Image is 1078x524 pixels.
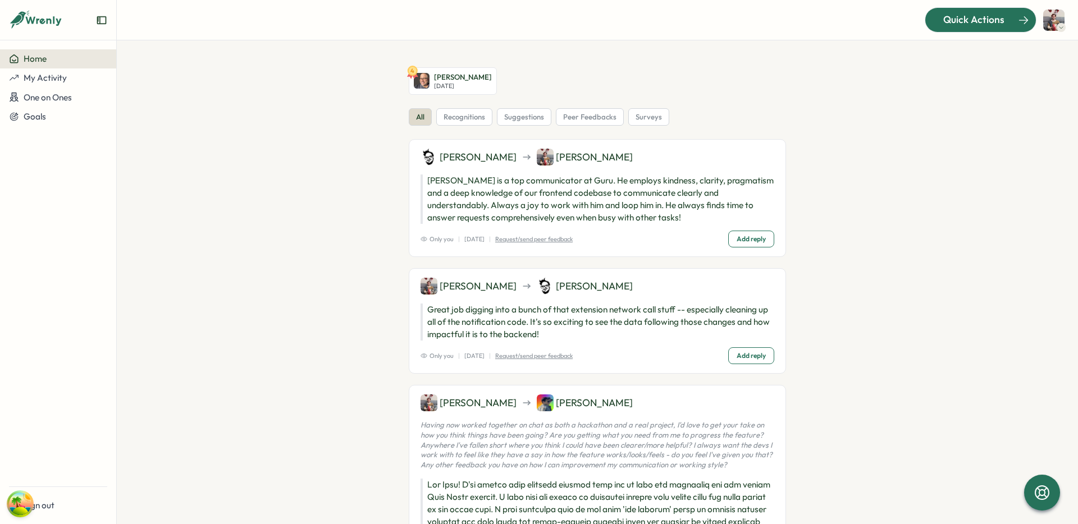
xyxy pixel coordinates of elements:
p: Having now worked together on chat as both a hackathon and a real project, I'd love to get your t... [421,420,774,470]
img: Mark Hornak [414,73,430,89]
button: Expand sidebar [96,15,107,26]
span: suggestions [504,112,544,122]
span: Quick Actions [943,12,1004,27]
p: | [489,351,491,361]
p: [PERSON_NAME] is a top communicator at Guru. He employs kindness, clarity, pragmatism and a deep ... [421,174,774,224]
p: Request/send peer feedback [495,235,573,244]
div: [PERSON_NAME] [421,394,517,411]
button: Quick Actions [925,7,1036,32]
img: Julian Krispel [537,278,554,295]
text: 4 [410,67,414,75]
img: Cody Casey [421,394,437,411]
span: Only you [421,235,454,244]
p: [PERSON_NAME] [434,72,492,82]
p: | [458,351,460,361]
div: [PERSON_NAME] [421,149,517,166]
div: [PERSON_NAME] [537,149,633,166]
span: Add reply [737,231,766,247]
span: One on Ones [24,92,72,103]
span: Home [24,53,47,64]
button: Open Tanstack query devtools [9,493,31,515]
p: Request/send peer feedback [495,351,573,361]
img: Jake Sauer [537,394,554,411]
p: | [489,235,491,244]
img: Cody Casey [1043,10,1065,31]
span: all [416,112,424,122]
button: Add reply [728,231,774,247]
span: Add reply [737,348,766,364]
span: recognitions [444,112,485,122]
span: surveys [636,112,662,122]
img: Julian Krispel [421,149,437,166]
img: Cody Casey [421,278,437,295]
img: Cody Casey [537,149,554,166]
div: [PERSON_NAME] [537,278,633,295]
p: [DATE] [434,82,492,90]
p: | [458,235,460,244]
span: Goals [24,111,46,122]
p: [DATE] [464,351,485,361]
span: My Activity [24,72,67,83]
a: 4Mark Hornak[PERSON_NAME][DATE] [409,67,497,95]
div: [PERSON_NAME] [537,394,633,411]
div: [PERSON_NAME] [421,278,517,295]
button: Add reply [728,347,774,364]
p: [DATE] [464,235,485,244]
span: Sign out [24,500,54,511]
span: Only you [421,351,454,361]
span: peer feedbacks [563,112,616,122]
p: Great job digging into a bunch of that extension network call stuff -- especially cleaning up all... [421,304,774,341]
